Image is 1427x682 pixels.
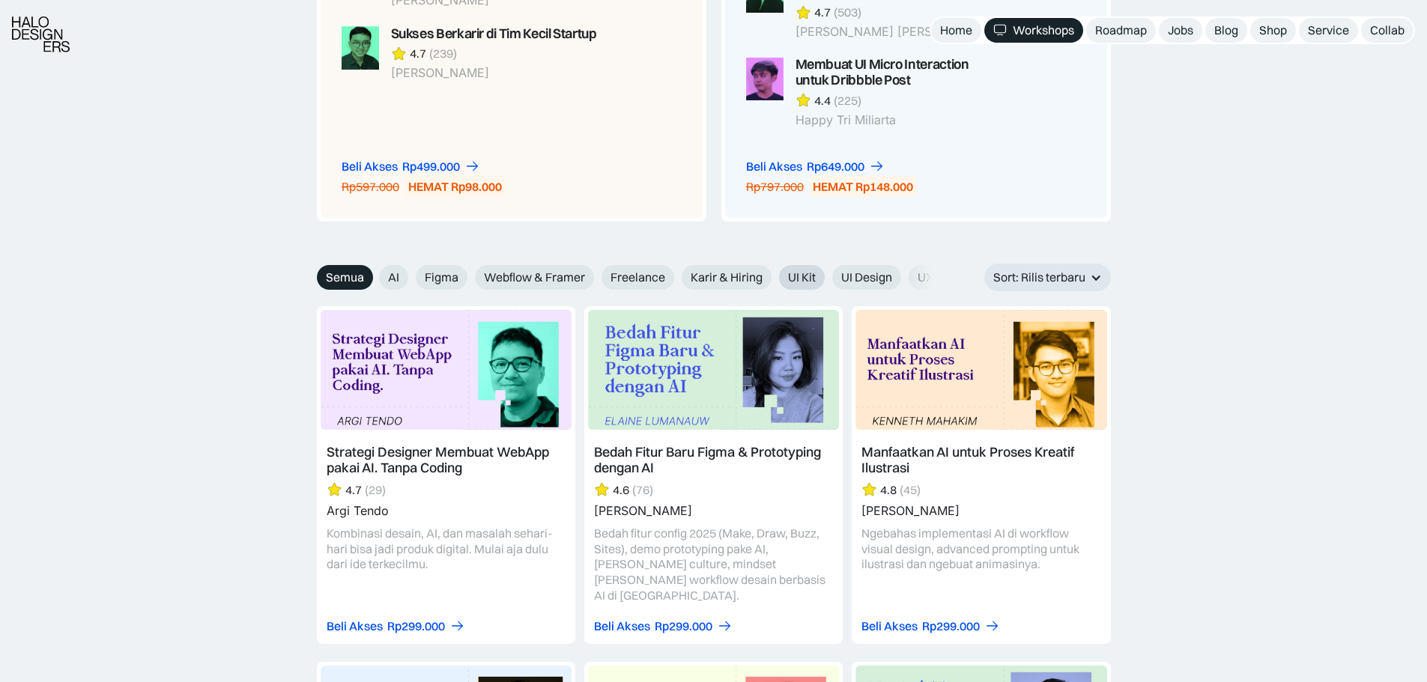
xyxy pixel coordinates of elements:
[391,66,597,80] div: [PERSON_NAME]
[796,57,1004,88] div: Membuat UI Micro Interaction untuk Dribbble Post
[408,179,502,195] div: HEMAT Rp98.000
[611,270,665,285] span: Freelance
[1159,18,1202,43] a: Jobs
[425,270,458,285] span: Figma
[1095,22,1147,38] div: Roadmap
[922,618,980,634] div: Rp299.000
[1205,18,1247,43] a: Blog
[841,270,892,285] span: UI Design
[342,159,480,174] a: Beli AksesRp499.000
[807,159,864,174] div: Rp649.000
[796,25,1004,39] div: [PERSON_NAME] [PERSON_NAME]
[813,179,913,195] div: HEMAT Rp148.000
[1168,22,1193,38] div: Jobs
[317,265,939,290] form: Email Form
[410,46,426,61] div: 4.7
[342,159,398,174] div: Beli Akses
[940,22,972,38] div: Home
[388,270,399,285] span: AI
[746,159,802,174] div: Beli Akses
[387,618,445,634] div: Rp299.000
[1086,18,1156,43] a: Roadmap
[861,618,918,634] div: Beli Akses
[594,618,733,634] a: Beli AksesRp299.000
[391,26,597,42] div: Sukses Berkarir di Tim Kecil Startup
[342,26,599,81] a: Sukses Berkarir di Tim Kecil Startup4.7(239)[PERSON_NAME]
[1361,18,1414,43] a: Collab
[993,270,1085,285] div: Sort: Rilis terbaru
[327,618,383,634] div: Beli Akses
[484,270,585,285] span: Webflow & Framer
[327,618,465,634] a: Beli AksesRp299.000
[984,18,1083,43] a: Workshops
[796,113,1004,127] div: Happy Tri Miliarta
[691,270,763,285] span: Karir & Hiring
[429,46,457,61] div: (239)
[1250,18,1296,43] a: Shop
[342,179,399,195] div: Rp597.000
[918,270,973,285] span: UX Design
[1259,22,1287,38] div: Shop
[1308,22,1349,38] div: Service
[1214,22,1238,38] div: Blog
[594,618,650,634] div: Beli Akses
[861,618,1000,634] a: Beli AksesRp299.000
[1013,22,1074,38] div: Workshops
[1370,22,1405,38] div: Collab
[834,4,861,20] div: (503)
[814,93,831,109] div: 4.4
[984,264,1111,291] div: Sort: Rilis terbaru
[931,18,981,43] a: Home
[746,57,1004,127] a: Membuat UI Micro Interaction untuk Dribbble Post4.4(225)Happy Tri Miliarta
[746,159,885,174] a: Beli AksesRp649.000
[788,270,816,285] span: UI Kit
[1299,18,1358,43] a: Service
[814,4,831,20] div: 4.7
[326,270,364,285] span: Semua
[834,93,861,109] div: (225)
[746,179,804,195] div: Rp797.000
[655,618,712,634] div: Rp299.000
[402,159,460,174] div: Rp499.000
